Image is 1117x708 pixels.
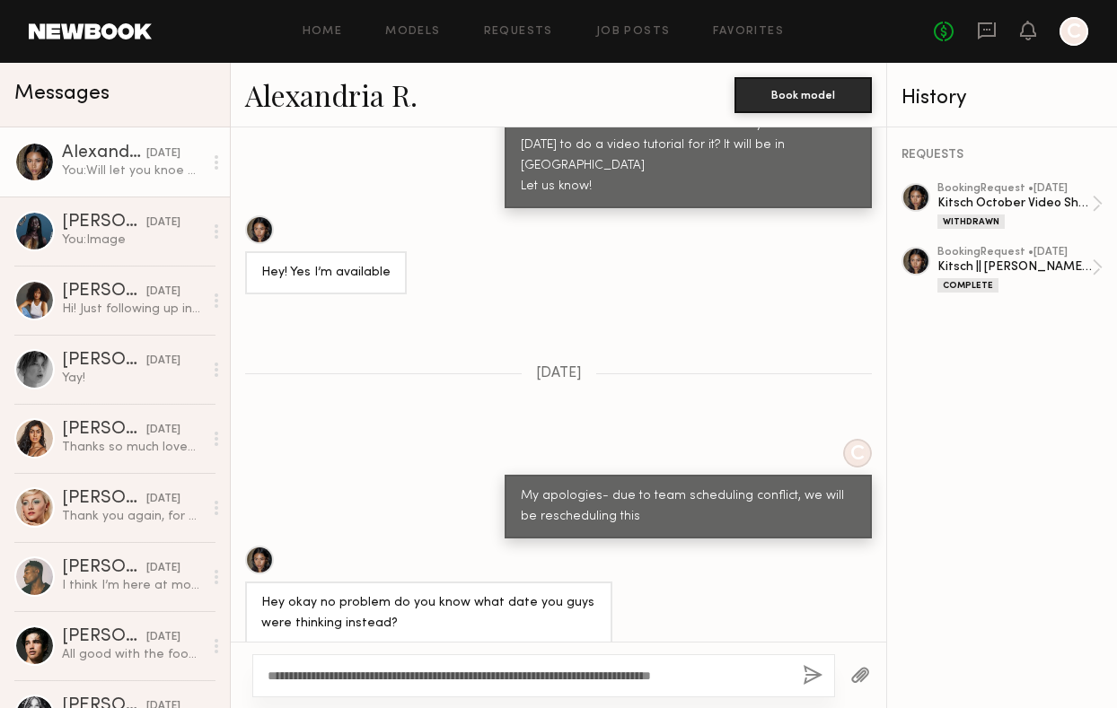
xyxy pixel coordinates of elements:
div: Hi Alexandria! I hope you're having a great week. We have a video shoot for a new hot tool we rec... [521,74,856,197]
div: [DATE] [146,629,180,646]
div: Hey! Yes I’m available [261,263,391,284]
div: All good with the food for me [62,646,203,663]
div: Kitsch || [PERSON_NAME] & [PERSON_NAME] [937,258,1092,275]
a: bookingRequest •[DATE]Kitsch || [PERSON_NAME] & [PERSON_NAME]Complete [937,247,1103,293]
div: History [902,88,1103,109]
div: Yay! [62,370,203,387]
a: Models [385,26,440,38]
span: Messages [14,83,110,104]
div: Hi! Just following up in this :) I would love to work with the Kitsch team once more. Just let me... [62,301,203,318]
a: Alexandria R. [245,75,418,114]
div: [PERSON_NAME] [62,352,146,370]
div: Alexandria R. [62,144,146,162]
div: You: Will let you knoe ASAP! Thank you for your understanding! [62,162,203,179]
div: You: Image [62,232,203,249]
div: [PERSON_NAME] [62,421,146,439]
div: [PERSON_NAME] [62,283,146,301]
a: Home [303,26,343,38]
div: [PERSON_NAME] [62,559,146,577]
div: [PERSON_NAME] [62,214,146,232]
div: [PERSON_NAME] [62,628,146,646]
div: [PERSON_NAME] [62,490,146,508]
div: Thanks so much loved working with you all :) [62,439,203,456]
div: [DATE] [146,214,180,232]
div: booking Request • [DATE] [937,247,1092,258]
a: C [1060,17,1088,46]
div: Hey okay no problem do you know what date you guys were thinking instead? [261,593,596,634]
a: Job Posts [596,26,671,38]
div: Thank you again, for having me - I can not wait to see photos! 😊 [62,508,203,525]
div: booking Request • [DATE] [937,183,1092,195]
div: [DATE] [146,560,180,577]
a: bookingRequest •[DATE]Kitsch October Video ShootWithdrawn [937,183,1103,229]
button: Book model [734,77,872,113]
div: Withdrawn [937,214,1005,229]
div: Complete [937,278,998,293]
a: Favorites [713,26,784,38]
a: Book model [734,86,872,101]
div: [DATE] [146,491,180,508]
div: REQUESTS [902,149,1103,162]
div: [DATE] [146,145,180,162]
a: Requests [484,26,553,38]
span: [DATE] [536,366,582,381]
div: [DATE] [146,284,180,301]
div: [DATE] [146,353,180,370]
div: I think I’m here at modo yoga [62,577,203,594]
div: My apologies- due to team scheduling conflict, we will be rescheduling this [521,486,856,528]
div: [DATE] [146,422,180,439]
div: Kitsch October Video Shoot [937,195,1092,212]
